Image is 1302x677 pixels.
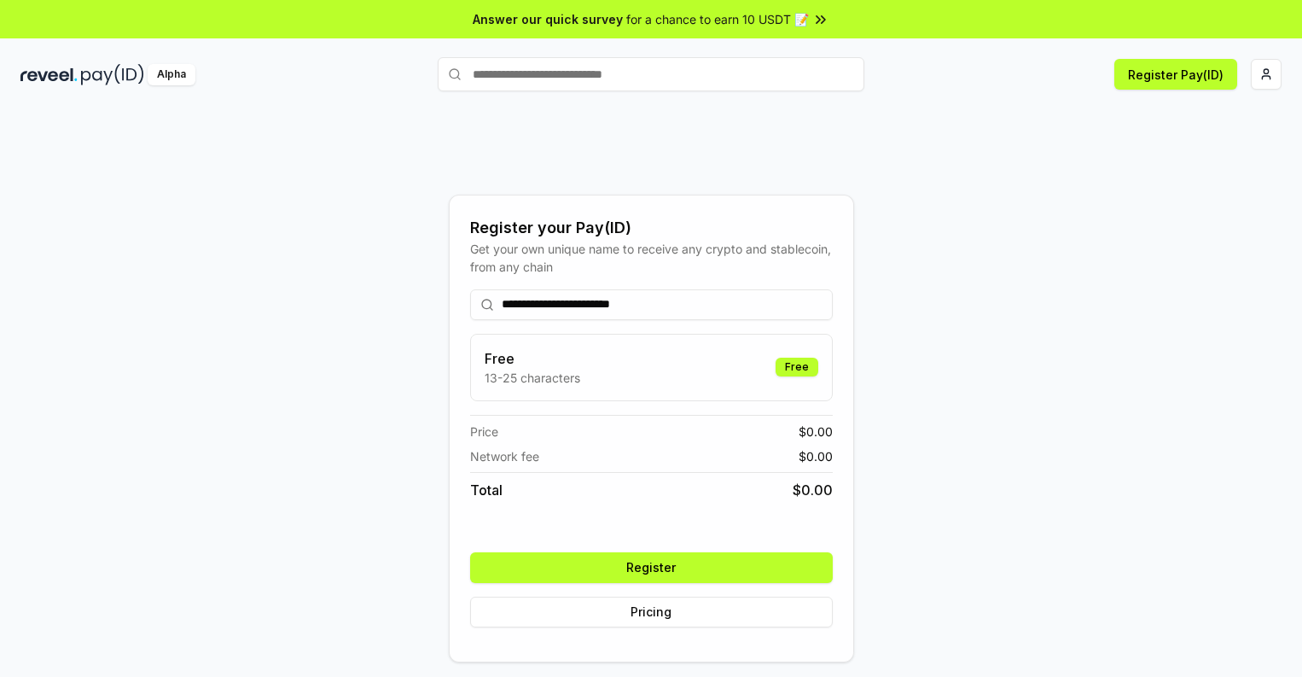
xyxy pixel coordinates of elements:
[20,64,78,85] img: reveel_dark
[148,64,195,85] div: Alpha
[81,64,144,85] img: pay_id
[793,480,833,500] span: $ 0.00
[626,10,809,28] span: for a chance to earn 10 USDT 📝
[470,552,833,583] button: Register
[470,447,539,465] span: Network fee
[470,480,503,500] span: Total
[470,423,498,441] span: Price
[470,597,833,627] button: Pricing
[776,358,818,376] div: Free
[1114,59,1237,90] button: Register Pay(ID)
[799,423,833,441] span: $ 0.00
[470,216,833,240] div: Register your Pay(ID)
[470,240,833,276] div: Get your own unique name to receive any crypto and stablecoin, from any chain
[799,447,833,465] span: $ 0.00
[485,369,580,387] p: 13-25 characters
[485,348,580,369] h3: Free
[473,10,623,28] span: Answer our quick survey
